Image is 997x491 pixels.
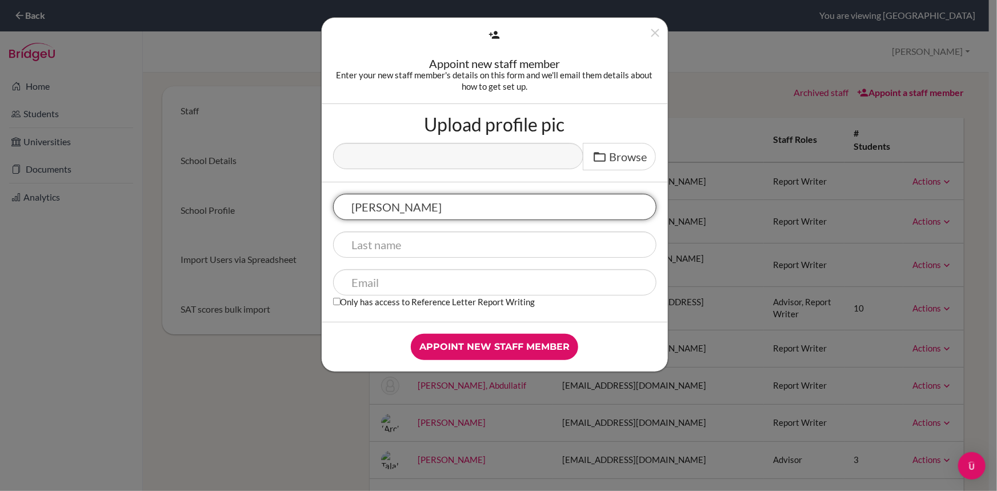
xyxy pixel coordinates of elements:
label: Only has access to Reference Letter Report Writing [333,296,535,308]
label: Upload profile pic [425,115,565,134]
div: Open Intercom Messenger [958,452,986,480]
div: Appoint new staff member [333,58,656,69]
input: Last name [333,231,656,258]
button: Close [648,26,663,45]
input: Email [333,269,656,296]
div: Enter your new staff member's details on this form and we'll email them details about how to get ... [333,69,656,92]
span: Browse [609,150,647,163]
input: Appoint new staff member [411,334,578,360]
input: First name [333,194,656,220]
input: Only has access to Reference Letter Report Writing [333,298,341,305]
